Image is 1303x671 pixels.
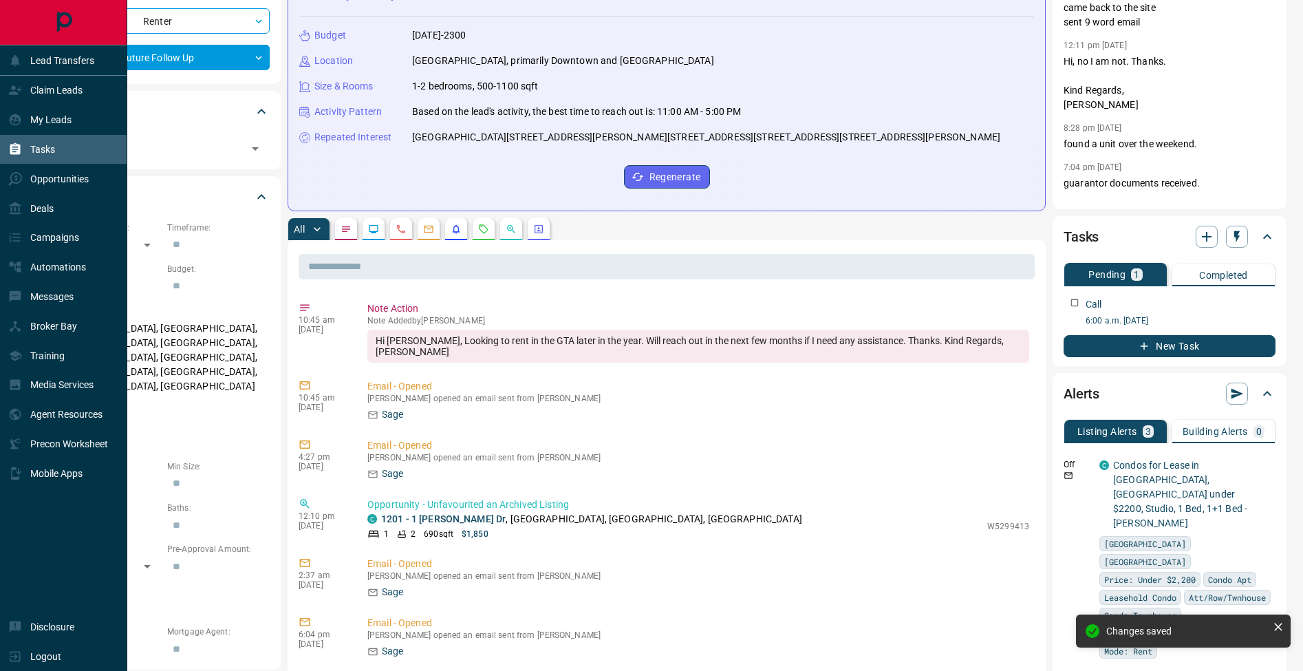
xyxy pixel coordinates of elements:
[1134,270,1139,279] p: 1
[314,28,346,43] p: Budget
[1064,162,1122,172] p: 7:04 pm [DATE]
[1077,427,1137,436] p: Listing Alerts
[1104,608,1176,622] span: Condo Townhouse
[167,502,270,514] p: Baths:
[299,452,347,462] p: 4:27 pm
[299,403,347,412] p: [DATE]
[1064,1,1275,30] p: came back to the site sent 9 word email
[367,301,1029,316] p: Note Action
[381,512,802,526] p: , [GEOGRAPHIC_DATA], [GEOGRAPHIC_DATA], [GEOGRAPHIC_DATA]
[58,180,270,213] div: Criteria
[367,379,1029,394] p: Email - Opened
[381,513,506,524] a: 1201 - 1 [PERSON_NAME] Dr
[412,79,539,94] p: 1-2 bedrooms, 500-1100 sqft
[1088,270,1126,279] p: Pending
[314,105,382,119] p: Activity Pattern
[299,393,347,403] p: 10:45 am
[382,407,404,422] p: Sage
[1064,226,1099,248] h2: Tasks
[367,438,1029,453] p: Email - Opened
[1183,427,1248,436] p: Building Alerts
[384,528,389,540] p: 1
[424,528,453,540] p: 690 sqft
[1064,458,1091,471] p: Off
[1064,220,1275,253] div: Tasks
[367,616,1029,630] p: Email - Opened
[412,54,714,68] p: [GEOGRAPHIC_DATA], primarily Downtown and [GEOGRAPHIC_DATA]
[299,325,347,334] p: [DATE]
[1064,377,1275,410] div: Alerts
[506,224,517,235] svg: Opportunities
[412,105,741,119] p: Based on the lead's activity, the best time to reach out is: 11:00 AM - 5:00 PM
[412,28,466,43] p: [DATE]-2300
[299,315,347,325] p: 10:45 am
[58,45,270,70] div: Future Follow Up
[167,543,270,555] p: Pre-Approval Amount:
[58,419,270,432] p: Motivation:
[1064,471,1073,480] svg: Email
[167,222,270,234] p: Timeframe:
[382,467,404,481] p: Sage
[367,394,1029,403] p: [PERSON_NAME] opened an email sent from [PERSON_NAME]
[1064,335,1275,357] button: New Task
[367,514,377,524] div: condos.ca
[167,460,270,473] p: Min Size:
[367,630,1029,640] p: [PERSON_NAME] opened an email sent from [PERSON_NAME]
[58,584,270,597] p: Credit Score:
[314,79,374,94] p: Size & Rooms
[451,224,462,235] svg: Listing Alerts
[299,462,347,471] p: [DATE]
[299,521,347,531] p: [DATE]
[1086,315,1275,327] p: 6:00 a.m. [DATE]
[167,263,270,275] p: Budget:
[1208,573,1251,586] span: Condo Apt
[58,95,270,128] div: Tags
[1064,41,1127,50] p: 12:11 pm [DATE]
[382,585,404,599] p: Sage
[314,130,391,145] p: Repeated Interest
[1106,626,1267,637] div: Changes saved
[299,630,347,639] p: 6:04 pm
[1189,590,1266,604] span: Att/Row/Twnhouse
[367,557,1029,571] p: Email - Opened
[167,626,270,638] p: Mortgage Agent:
[478,224,489,235] svg: Requests
[1064,383,1099,405] h2: Alerts
[58,8,270,34] div: Renter
[367,330,1029,363] div: Hi [PERSON_NAME], Looking to rent in the GTA later in the year. Will reach out in the next few mo...
[533,224,544,235] svg: Agent Actions
[341,224,352,235] svg: Notes
[411,528,416,540] p: 2
[294,224,305,234] p: All
[1104,590,1176,604] span: Leasehold Condo
[423,224,434,235] svg: Emails
[368,224,379,235] svg: Lead Browsing Activity
[1256,427,1262,436] p: 0
[1064,137,1275,151] p: found a unit over the weekend.
[1199,270,1248,280] p: Completed
[246,139,265,158] button: Open
[299,639,347,649] p: [DATE]
[412,130,1000,145] p: [GEOGRAPHIC_DATA][STREET_ADDRESS][PERSON_NAME][STREET_ADDRESS][STREET_ADDRESS][STREET_ADDRESS][PE...
[1099,460,1109,470] div: condos.ca
[1113,460,1247,529] a: Condos for Lease in [GEOGRAPHIC_DATA], [GEOGRAPHIC_DATA] under $2200, Studio, 1 Bed, 1+1 Bed - [P...
[1104,537,1186,551] span: [GEOGRAPHIC_DATA]
[1064,54,1275,112] p: Hi, no I am not. Thanks. Kind Regards, [PERSON_NAME]
[1086,297,1102,312] p: Call
[1064,123,1122,133] p: 8:28 pm [DATE]
[367,453,1029,462] p: [PERSON_NAME] opened an email sent from [PERSON_NAME]
[58,305,270,317] p: Areas Searched:
[396,224,407,235] svg: Calls
[299,511,347,521] p: 12:10 pm
[1104,573,1196,586] span: Price: Under $2,200
[1104,555,1186,568] span: [GEOGRAPHIC_DATA]
[1064,176,1275,191] p: guarantor documents received.
[367,316,1029,326] p: Note Added by [PERSON_NAME]
[367,571,1029,581] p: [PERSON_NAME] opened an email sent from [PERSON_NAME]
[624,165,710,189] button: Regenerate
[382,644,404,659] p: Sage
[1145,427,1151,436] p: 3
[987,520,1029,533] p: W5299413
[314,54,353,68] p: Location
[58,317,270,412] p: [GEOGRAPHIC_DATA], [GEOGRAPHIC_DATA], [GEOGRAPHIC_DATA], [GEOGRAPHIC_DATA], [GEOGRAPHIC_DATA], [G...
